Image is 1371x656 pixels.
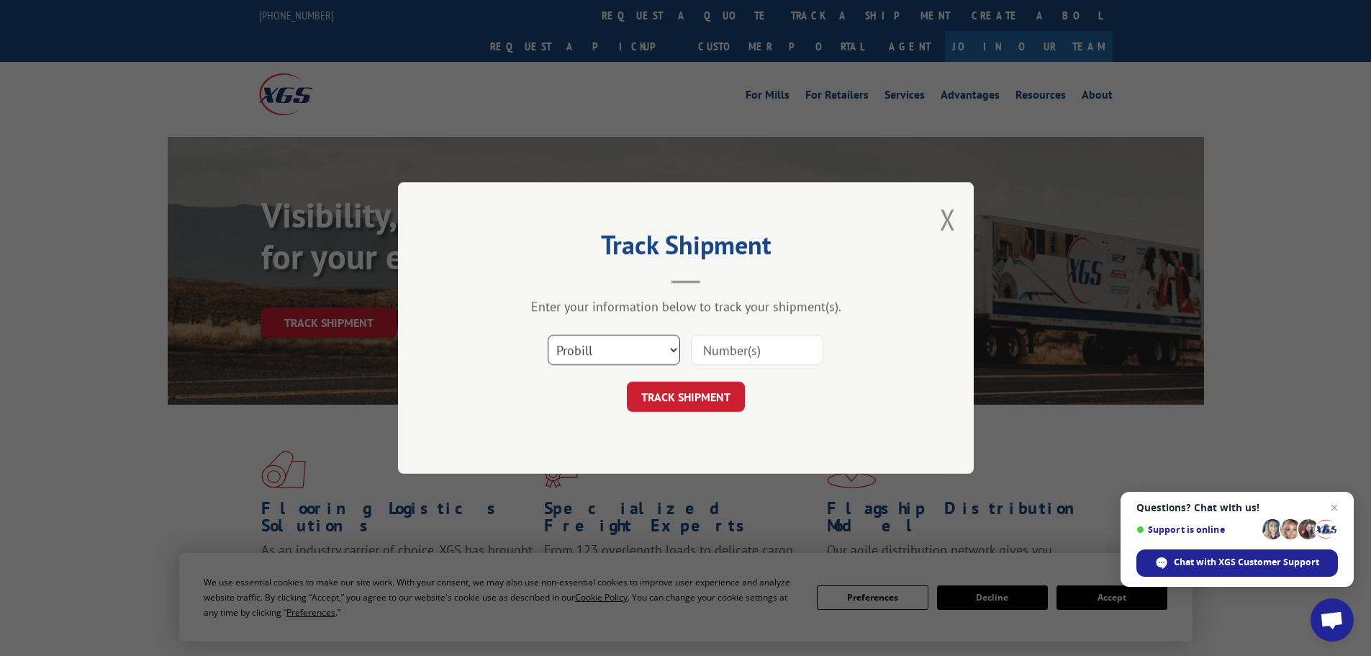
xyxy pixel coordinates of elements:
[940,200,956,238] button: Close modal
[470,298,902,315] div: Enter your information below to track your shipment(s).
[1136,524,1257,535] span: Support is online
[470,235,902,262] h2: Track Shipment
[1174,556,1319,569] span: Chat with XGS Customer Support
[627,382,745,412] button: TRACK SHIPMENT
[691,335,823,365] input: Number(s)
[1326,499,1343,516] span: Close chat
[1136,549,1338,577] div: Chat with XGS Customer Support
[1136,502,1338,513] span: Questions? Chat with us!
[1311,598,1354,642] div: Open chat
